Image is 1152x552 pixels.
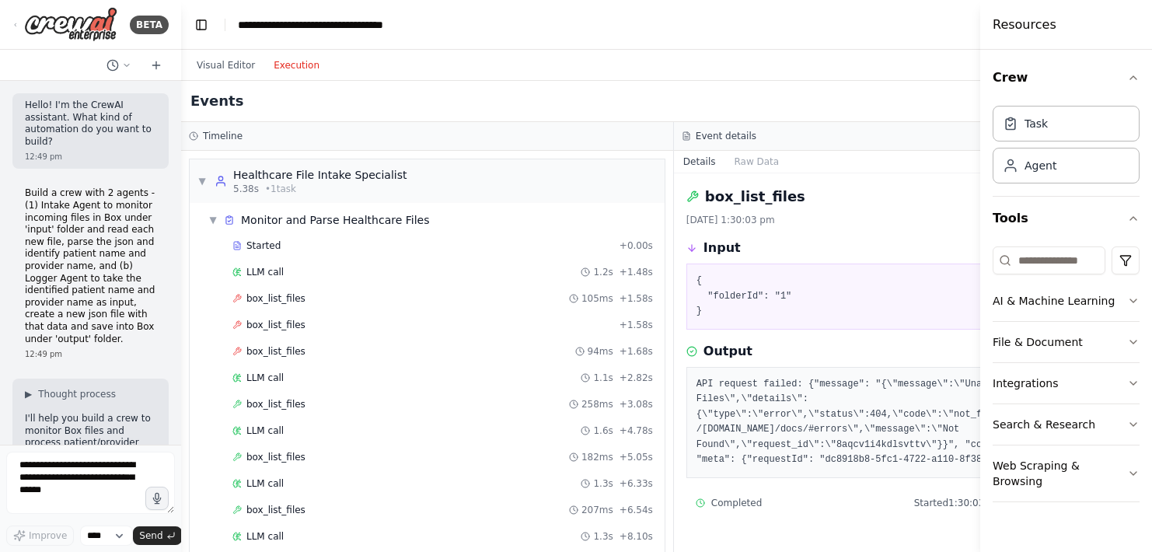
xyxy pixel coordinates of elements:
[588,345,613,358] span: 94ms
[133,526,181,545] button: Send
[190,90,243,112] h2: Events
[993,445,1140,501] button: Web Scraping & Browsing
[705,186,805,208] h2: box_list_files
[145,487,169,510] button: Click to speak your automation idea
[25,388,116,400] button: ▶Thought process
[620,451,653,463] span: + 5.05s
[246,372,284,384] span: LLM call
[246,451,305,463] span: box_list_files
[696,274,1144,320] pre: { "folderId": "1" }
[6,526,74,546] button: Improve
[993,363,1140,404] button: Integrations
[993,322,1140,362] button: File & Document
[25,413,156,498] p: I'll help you build a crew to monitor Box files and process patient/provider data. Let me first c...
[25,100,156,148] p: Hello! I'm the CrewAI assistant. What kind of automation do you want to build?
[620,319,653,331] span: + 1.58s
[993,197,1140,240] button: Tools
[24,7,117,42] img: Logo
[238,17,383,33] nav: breadcrumb
[233,183,259,195] span: 5.38s
[581,451,613,463] span: 182ms
[29,529,67,542] span: Improve
[620,477,653,490] span: + 6.33s
[581,292,613,305] span: 105ms
[620,530,653,543] span: + 8.10s
[208,214,218,226] span: ▼
[38,388,116,400] span: Thought process
[593,477,613,490] span: 1.3s
[246,266,284,278] span: LLM call
[246,477,284,490] span: LLM call
[187,56,264,75] button: Visual Editor
[203,130,243,142] h3: Timeline
[246,319,305,331] span: box_list_files
[993,404,1140,445] button: Search & Research
[265,183,296,195] span: • 1 task
[25,187,156,345] p: Build a crew with 2 agents - (1) Intake Agent to monitor incoming files in Box under 'input' fold...
[233,167,407,183] div: Healthcare File Intake Specialist
[246,424,284,437] span: LLM call
[593,266,613,278] span: 1.2s
[993,240,1140,515] div: Tools
[620,398,653,411] span: + 3.08s
[246,530,284,543] span: LLM call
[593,530,613,543] span: 1.3s
[264,56,329,75] button: Execution
[144,56,169,75] button: Start a new chat
[139,529,162,542] span: Send
[1025,116,1048,131] div: Task
[100,56,138,75] button: Switch to previous chat
[674,151,725,173] button: Details
[246,398,305,411] span: box_list_files
[696,130,756,142] h3: Event details
[1025,158,1056,173] div: Agent
[620,266,653,278] span: + 1.48s
[993,100,1140,196] div: Crew
[25,388,32,400] span: ▶
[130,16,169,34] div: BETA
[246,292,305,305] span: box_list_files
[620,424,653,437] span: + 4.78s
[993,281,1140,321] button: AI & Machine Learning
[620,372,653,384] span: + 2.82s
[620,239,653,252] span: + 0.00s
[993,16,1056,34] h4: Resources
[724,151,788,173] button: Raw Data
[593,424,613,437] span: 1.6s
[993,56,1140,100] button: Crew
[914,497,1003,509] span: Started 1:30:03 pm
[703,342,752,361] h3: Output
[581,398,613,411] span: 258ms
[711,497,762,509] span: Completed
[593,372,613,384] span: 1.1s
[25,348,156,360] div: 12:49 pm
[25,151,156,162] div: 12:49 pm
[620,345,653,358] span: + 1.68s
[190,14,212,36] button: Hide left sidebar
[581,504,613,516] span: 207ms
[197,175,207,187] span: ▼
[620,292,653,305] span: + 1.58s
[703,239,741,257] h3: Input
[241,212,429,228] div: Monitor and Parse Healthcare Files
[246,345,305,358] span: box_list_files
[696,377,1144,468] pre: API request failed: {"message": "{\"message\":\"Unable to get List of Files\",\"details\":{\"type...
[620,504,653,516] span: + 6.54s
[246,504,305,516] span: box_list_files
[246,239,281,252] span: Started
